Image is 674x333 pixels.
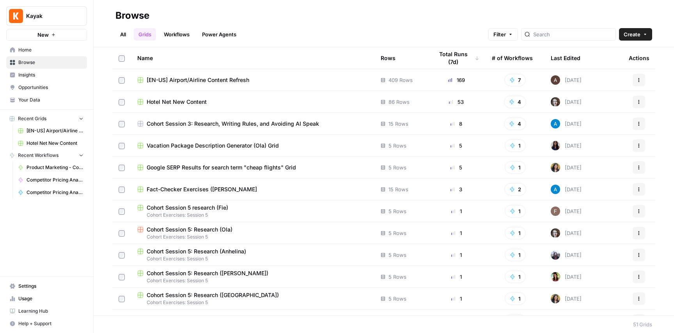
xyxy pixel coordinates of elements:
span: Recent Workflows [18,152,59,159]
div: [DATE] [551,185,582,194]
input: Search [533,30,612,38]
span: 5 Rows [388,251,406,259]
img: rz7p8tmnmqi1pt4pno23fskyt2v8 [551,228,560,238]
a: Home [6,44,87,56]
span: Cohort Exercises: Session 5 [137,212,368,219]
a: Competitor Pricing Analysis ([PERSON_NAME]) [14,186,87,199]
span: Cohort Session 5: Research ([PERSON_NAME]) [147,269,268,277]
div: [DATE] [551,97,582,107]
span: Cohort Session 5: Research (Anhelina) [147,248,246,255]
button: 1 [505,249,526,261]
span: Cohort Session 3: Research, Writing Rules, and Avoiding AI Speak [147,120,319,128]
div: [DATE] [551,272,582,281]
span: New [37,31,49,39]
div: Name [137,47,368,69]
a: Vacation Package Description Generator (Ola) Grid [137,142,368,150]
button: 1 [505,161,526,174]
a: Power Agents [197,28,241,41]
a: All [115,28,131,41]
img: o3cqybgnmipr355j8nz4zpq1mc6x [551,185,560,194]
img: re7xpd5lpd6r3te7ued3p9atxw8h [551,163,560,172]
button: 1 [505,139,526,152]
span: Cohort Exercises: Session 5 [137,299,368,306]
img: orwdvuhl41l0hbjtexn28h8qrzlh [551,250,560,260]
a: Settings [6,280,87,292]
span: Usage [18,295,83,302]
button: Recent Grids [6,113,87,125]
div: 1 [433,207,479,215]
div: Rows [381,47,396,69]
button: Help + Support [6,317,87,330]
button: 1 [505,205,526,217]
span: Browse [18,59,83,66]
span: 5 Rows [388,207,406,215]
span: Help + Support [18,320,83,327]
a: [EN-US] Airport/Airline Content Refresh [137,76,368,84]
div: 5 [433,164,479,171]
button: 1 [505,227,526,239]
a: Cohort Session 3: Research, Writing Rules, and Avoiding AI Speak [137,120,368,128]
div: Total Runs (7d) [433,47,479,69]
div: 1 [433,273,479,281]
div: [DATE] [551,228,582,238]
a: Hotel Net New Content [14,137,87,150]
div: 1 [433,295,479,303]
div: 5 [433,142,479,150]
button: Create [619,28,652,41]
span: Cohort Session 5: Research (Ola) [147,226,232,233]
span: Vacation Package Description Generator (Ola) Grid [147,142,279,150]
span: Fact-Checker Exercises ([PERSON_NAME] [147,185,257,193]
span: Cohort Session 5 research (Fie) [147,204,228,212]
span: Product Marketing - Competitive Intelligence Automation ([PERSON_NAME]) [27,164,83,171]
button: 2 [504,183,526,196]
a: Insights [6,69,87,81]
button: 4 [504,118,526,130]
span: Cohort Exercises: Session 5 [137,255,368,262]
img: rz7p8tmnmqi1pt4pno23fskyt2v8 [551,97,560,107]
a: Fact-Checker Exercises ([PERSON_NAME] [137,185,368,193]
a: Cohort Session 5: Research ([GEOGRAPHIC_DATA])Cohort Exercises: Session 5 [137,291,368,306]
span: 15 Rows [388,185,408,193]
img: rox323kbkgutb4wcij4krxobkpon [551,141,560,150]
button: New [6,29,87,41]
div: 51 Grids [633,321,652,328]
span: Create [624,30,640,38]
span: 15 Rows [388,120,408,128]
span: Competitor Pricing Analysis ([PERSON_NAME]) [27,176,83,183]
button: Filter [488,28,518,41]
a: Hotel Net New Content [137,98,368,106]
span: Hotel Net New Content [27,140,83,147]
a: Workflows [159,28,194,41]
span: Google SERP Results for search term "cheap flights" Grid [147,164,296,171]
a: Grids [134,28,156,41]
div: Last Edited [551,47,580,69]
div: [DATE] [551,119,582,128]
div: [DATE] [551,294,582,303]
span: 5 Rows [388,142,406,150]
span: 5 Rows [388,295,406,303]
span: Your Data [18,96,83,103]
button: 7 [504,74,526,86]
a: Your Data [6,94,87,106]
a: Cohort Session 5: Research (Ola)Cohort Exercises: Session 5 [137,226,368,240]
button: 1 [505,314,526,327]
div: 8 [433,120,479,128]
div: [DATE] [551,250,582,260]
span: Competitor Pricing Analysis ([PERSON_NAME]) [27,189,83,196]
a: Opportunities [6,81,87,94]
span: Hotel Net New Content [147,98,207,106]
a: [EN-US] Airport/Airline Content Refresh [14,125,87,137]
span: [EN-US] Airport/Airline Content Refresh [147,76,249,84]
span: Filter [493,30,506,38]
button: 1 [505,271,526,283]
img: wtbmvrjo3qvncyiyitl6zoukl9gz [551,75,560,85]
div: Actions [629,47,649,69]
span: 86 Rows [388,98,410,106]
a: Cohort Session 5: Research ([PERSON_NAME])Cohort Exercises: Session 5 [137,269,368,284]
div: Browse [115,9,149,22]
a: Product Marketing - Competitive Intelligence Automation ([PERSON_NAME]) [14,161,87,174]
a: Google SERP Results for search term "cheap flights" Grid [137,164,368,171]
button: 4 [504,96,526,108]
a: Cohort Session 5: Research (Anhelina)Cohort Exercises: Session 5 [137,248,368,262]
button: Workspace: Kayak [6,6,87,26]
